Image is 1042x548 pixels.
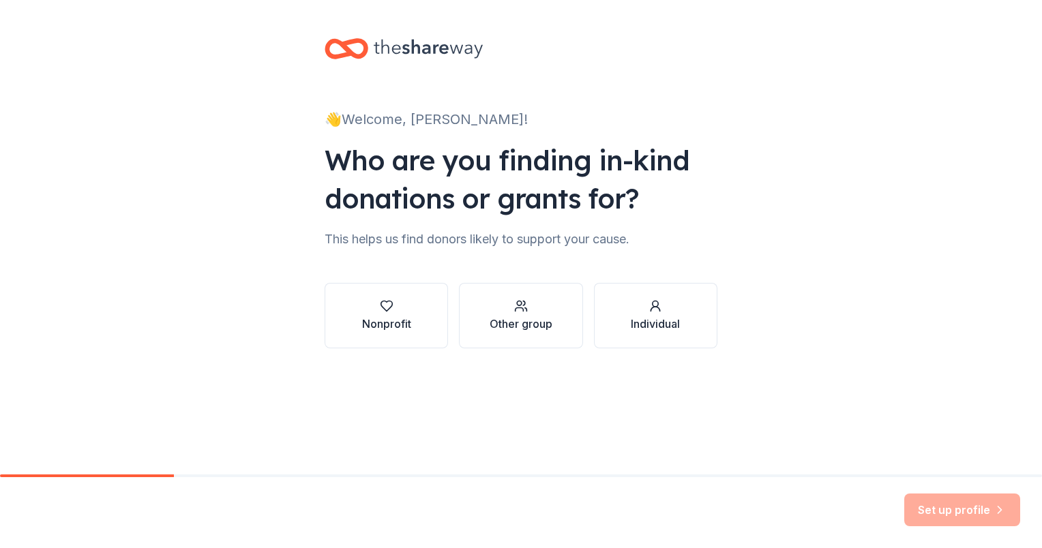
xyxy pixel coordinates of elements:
[490,316,552,332] div: Other group
[362,316,411,332] div: Nonprofit
[459,283,582,348] button: Other group
[325,228,717,250] div: This helps us find donors likely to support your cause.
[325,283,448,348] button: Nonprofit
[325,141,717,217] div: Who are you finding in-kind donations or grants for?
[325,108,717,130] div: 👋 Welcome, [PERSON_NAME]!
[631,316,680,332] div: Individual
[594,283,717,348] button: Individual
